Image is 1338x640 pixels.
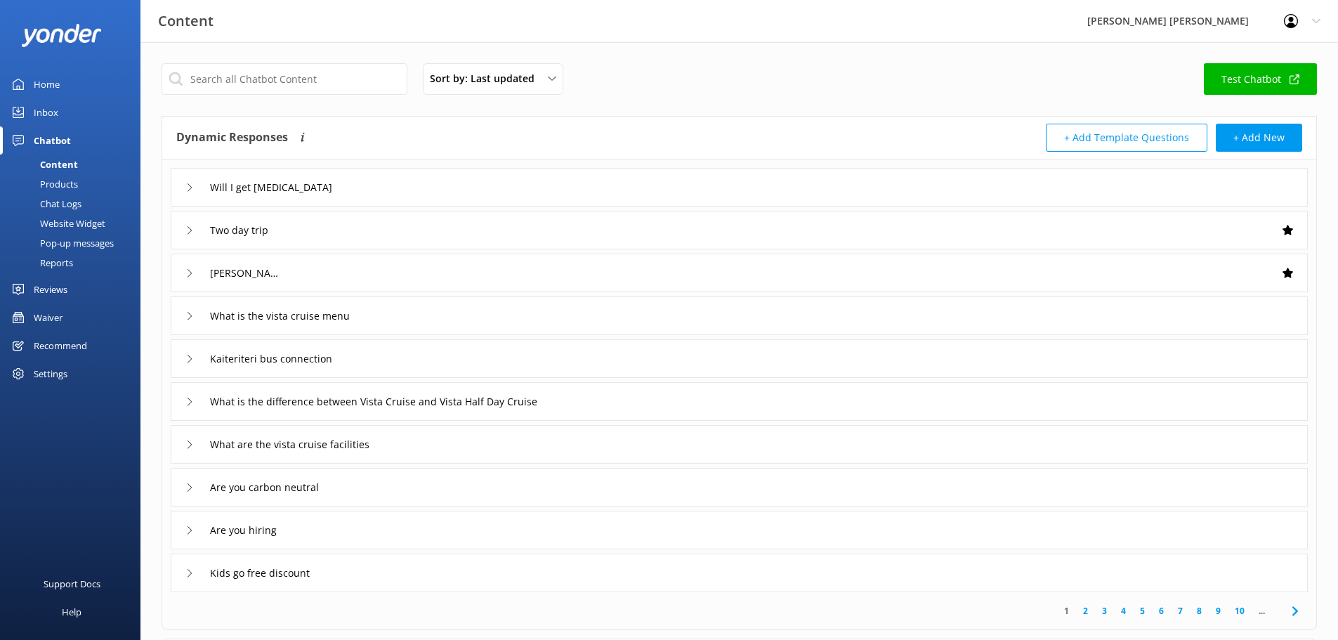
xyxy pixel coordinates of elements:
[1095,604,1114,618] a: 3
[8,174,78,194] div: Products
[8,155,140,174] a: Content
[1209,604,1228,618] a: 9
[8,253,73,273] div: Reports
[1152,604,1171,618] a: 6
[158,10,214,32] h3: Content
[1216,124,1302,152] button: + Add New
[8,155,78,174] div: Content
[8,253,140,273] a: Reports
[1076,604,1095,618] a: 2
[8,214,105,233] div: Website Widget
[1046,124,1207,152] button: + Add Template Questions
[62,598,81,626] div: Help
[8,194,81,214] div: Chat Logs
[34,70,60,98] div: Home
[430,71,543,86] span: Sort by: Last updated
[44,570,100,598] div: Support Docs
[8,214,140,233] a: Website Widget
[34,126,71,155] div: Chatbot
[34,360,67,388] div: Settings
[1114,604,1133,618] a: 4
[34,98,58,126] div: Inbox
[34,275,67,303] div: Reviews
[1252,604,1272,618] span: ...
[1204,63,1317,95] a: Test Chatbot
[176,124,288,152] h4: Dynamic Responses
[1190,604,1209,618] a: 8
[1133,604,1152,618] a: 5
[34,332,87,360] div: Recommend
[34,303,63,332] div: Waiver
[1057,604,1076,618] a: 1
[1228,604,1252,618] a: 10
[21,24,102,47] img: yonder-white-logo.png
[8,233,140,253] a: Pop-up messages
[8,174,140,194] a: Products
[1171,604,1190,618] a: 7
[8,194,140,214] a: Chat Logs
[8,233,114,253] div: Pop-up messages
[162,63,407,95] input: Search all Chatbot Content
